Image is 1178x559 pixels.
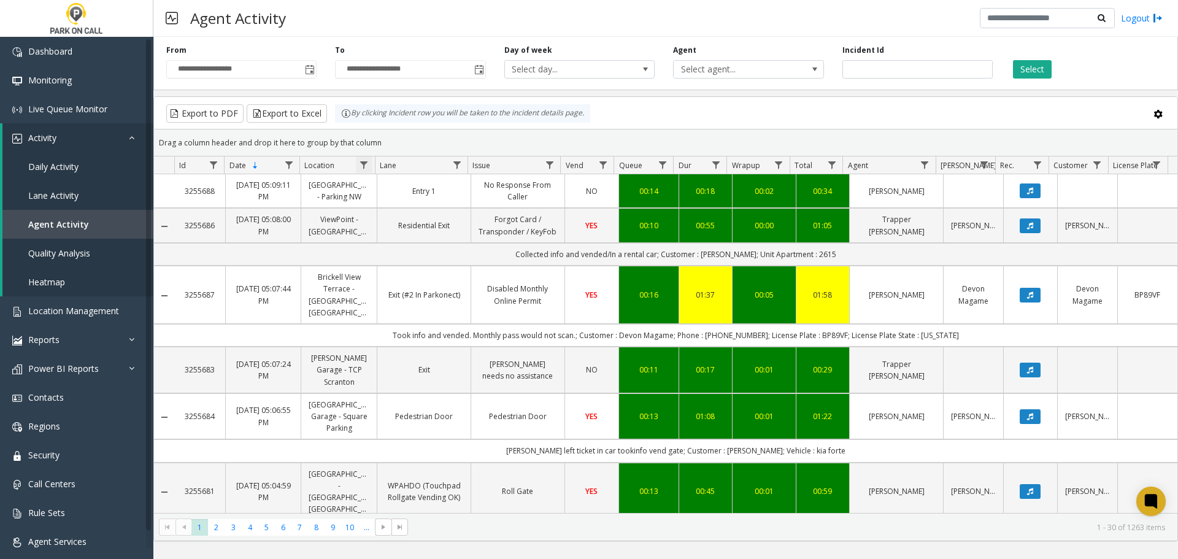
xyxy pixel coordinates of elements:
[941,160,996,171] span: [PERSON_NAME]
[585,290,598,300] span: YES
[28,449,60,461] span: Security
[479,283,557,306] a: Disabled Monthly Online Permit
[356,156,372,173] a: Location Filter Menu
[385,480,463,503] a: WPAHDO (Touchpad Rollgate Vending OK)
[341,109,351,118] img: infoIcon.svg
[951,220,996,231] a: [PERSON_NAME]
[572,185,611,197] a: NO
[247,104,327,123] button: Export to Excel
[1030,156,1046,173] a: Rec. Filter Menu
[309,271,369,318] a: Brickell View Terrace - [GEOGRAPHIC_DATA] [GEOGRAPHIC_DATA]
[166,45,187,56] label: From
[28,45,72,57] span: Dashboard
[687,364,725,376] a: 00:17
[229,160,246,171] span: Date
[585,411,598,422] span: YES
[166,104,244,123] button: Export to PDF
[842,45,884,56] label: Incident Id
[674,61,793,78] span: Select agent...
[385,411,463,422] a: Pedestrian Door
[654,156,671,173] a: Queue Filter Menu
[472,61,485,78] span: Toggle popup
[572,220,611,231] a: YES
[804,289,842,301] a: 01:58
[28,507,65,519] span: Rule Sets
[275,519,291,536] span: Page 6
[687,289,725,301] div: 01:37
[572,289,611,301] a: YES
[28,363,99,374] span: Power BI Reports
[233,480,294,503] a: [DATE] 05:04:59 PM
[28,247,90,259] span: Quality Analysis
[174,324,1177,347] td: Took info and vended. Monthly pass would not scan.; Customer : Devon Magame; Phone : [PHONE_NUMBE...
[2,181,153,210] a: Lane Activity
[740,220,788,231] div: 00:00
[28,391,64,403] span: Contacts
[626,411,671,422] div: 00:13
[12,105,22,115] img: 'icon'
[395,522,405,532] span: Go to the last page
[804,411,842,422] div: 01:22
[740,185,788,197] a: 00:02
[740,485,788,497] div: 00:01
[302,61,316,78] span: Toggle popup
[740,411,788,422] div: 00:01
[804,485,842,497] div: 00:59
[308,519,325,536] span: Page 8
[154,222,174,231] a: Collapse Details
[208,519,225,536] span: Page 2
[626,289,671,301] a: 00:16
[28,103,107,115] span: Live Queue Monitor
[687,185,725,197] div: 00:18
[12,480,22,490] img: 'icon'
[233,214,294,237] a: [DATE] 05:08:00 PM
[541,156,558,173] a: Issue Filter Menu
[626,185,671,197] a: 00:14
[951,411,996,422] a: [PERSON_NAME]
[2,210,153,239] a: Agent Activity
[585,220,598,231] span: YES
[28,218,89,230] span: Agent Activity
[385,364,463,376] a: Exit
[848,160,868,171] span: Agent
[28,190,79,201] span: Lane Activity
[182,411,218,422] a: 3255684
[309,399,369,434] a: [GEOGRAPHIC_DATA] Garage - Square Parking
[309,214,369,237] a: ViewPoint - [GEOGRAPHIC_DATA]
[12,76,22,86] img: 'icon'
[479,214,557,237] a: Forgot Card / Transponder / KeyFob
[857,185,936,197] a: [PERSON_NAME]
[595,156,611,173] a: Vend Filter Menu
[12,364,22,374] img: 'icon'
[154,412,174,422] a: Collapse Details
[174,243,1177,266] td: Collected info and vended/In a rental car; Customer : [PERSON_NAME]; Unit Apartment : 2615
[28,420,60,432] span: Regions
[12,422,22,432] img: 'icon'
[626,220,671,231] a: 00:10
[626,364,671,376] a: 00:11
[679,160,691,171] span: Dur
[28,536,87,547] span: Agent Services
[687,220,725,231] a: 00:55
[379,522,388,532] span: Go to the next page
[242,519,258,536] span: Page 4
[182,220,218,231] a: 3255686
[740,364,788,376] div: 00:01
[804,364,842,376] a: 00:29
[304,160,334,171] span: Location
[2,123,153,152] a: Activity
[12,538,22,547] img: 'icon'
[479,485,557,497] a: Roll Gate
[309,468,369,515] a: [GEOGRAPHIC_DATA] - [GEOGRAPHIC_DATA] [GEOGRAPHIC_DATA]
[154,156,1177,513] div: Data table
[2,152,153,181] a: Daily Activity
[385,220,463,231] a: Residential Exit
[182,289,218,301] a: 3255687
[1000,160,1014,171] span: Rec.
[325,519,341,536] span: Page 9
[586,186,598,196] span: NO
